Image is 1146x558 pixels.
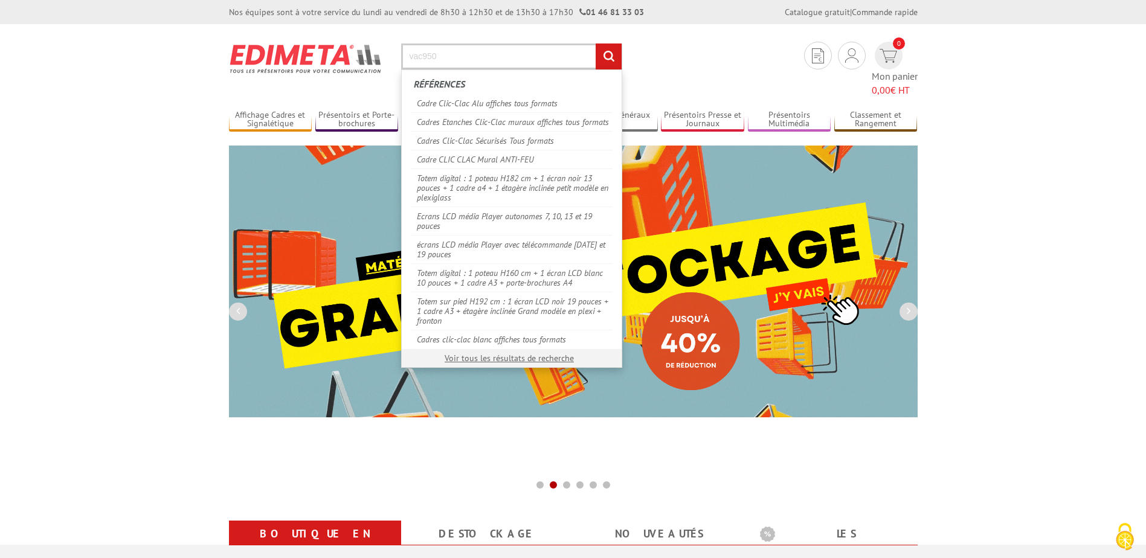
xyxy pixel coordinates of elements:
button: Cookies (fenêtre modale) [1104,517,1146,558]
strong: 01 46 81 33 03 [579,7,644,18]
a: devis rapide 0 Mon panier 0,00€ HT [872,42,918,97]
a: Présentoirs Presse et Journaux [661,110,744,130]
img: devis rapide [812,48,824,63]
span: 0 [893,37,905,50]
a: Affichage Cadres et Signalétique [229,110,312,130]
a: Destockage [416,523,559,545]
img: devis rapide [880,49,897,63]
a: Totem digital : 1 poteau H160 cm + 1 écran LCD blanc 10 pouces + 1 cadre A3 + porte-brochures A4 [411,263,613,292]
div: Nos équipes sont à votre service du lundi au vendredi de 8h30 à 12h30 et de 13h30 à 17h30 [229,6,644,18]
a: écrans LCD média Player avec télécommande [DATE] et 19 pouces [411,235,613,263]
a: Cadres Clic-Clac Sécurisés Tous formats [411,131,613,150]
span: Mon panier [872,69,918,97]
a: Présentoirs Multimédia [748,110,831,130]
a: Voir tous les résultats de recherche [445,353,574,364]
img: devis rapide [845,48,858,63]
a: Ecrans LCD média Player autonomes 7, 10, 13 et 19 pouces [411,207,613,235]
span: € HT [872,83,918,97]
a: Totem sur pied H192 cm : 1 écran LCD noir 19 pouces + 1 cadre A3 + étagère inclinée Grand modèle ... [411,292,613,330]
a: nouveautés [588,523,731,545]
a: Cadres clic-clac blanc affiches tous formats [411,330,613,348]
span: 0,00 [872,84,890,96]
a: Cadre Clic-Clac Alu affiches tous formats [411,94,613,112]
a: Commande rapide [852,7,918,18]
b: Les promotions [760,523,911,547]
span: Références [414,78,465,90]
a: Cadre CLIC CLAC Mural ANTI-FEU [411,150,613,168]
input: rechercher [596,43,622,69]
img: Cookies (fenêtre modale) [1110,522,1140,552]
input: Rechercher un produit ou une référence... [401,43,622,69]
a: Présentoirs et Porte-brochures [315,110,399,130]
a: Totem digital : 1 poteau H182 cm + 1 écran noir 13 pouces + 1 cadre a4 + 1 étagère inclinée petit... [411,168,613,207]
img: Présentoir, panneau, stand - Edimeta - PLV, affichage, mobilier bureau, entreprise [229,36,383,81]
a: Cadres Etanches Clic-Clac muraux affiches tous formats [411,112,613,131]
a: Classement et Rangement [834,110,918,130]
a: Catalogue gratuit [785,7,850,18]
div: | [785,6,918,18]
div: Rechercher un produit ou une référence... [401,69,622,368]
